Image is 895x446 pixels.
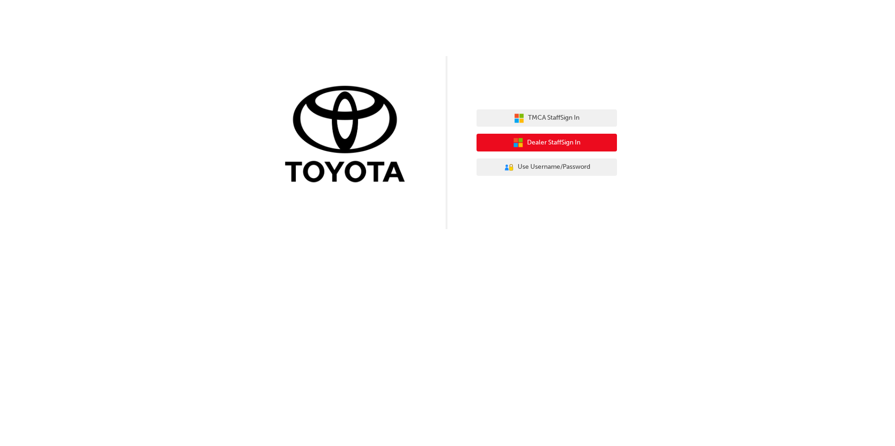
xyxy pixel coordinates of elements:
span: Dealer Staff Sign In [527,137,580,148]
span: Use Username/Password [518,162,590,173]
span: TMCA Staff Sign In [528,113,580,123]
button: Use Username/Password [477,158,617,176]
button: TMCA StaffSign In [477,109,617,127]
button: Dealer StaffSign In [477,134,617,151]
img: Trak [278,84,418,187]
